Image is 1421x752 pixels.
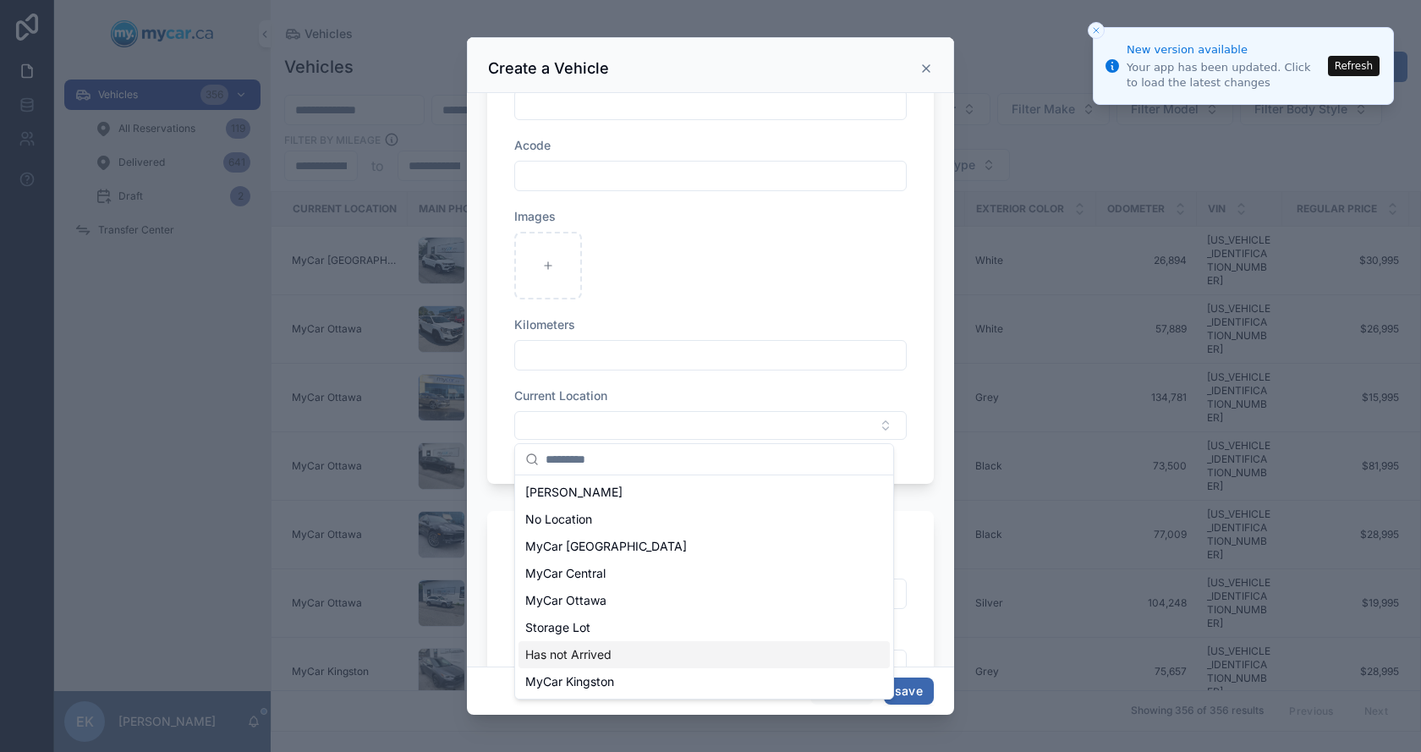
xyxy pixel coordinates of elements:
span: Storage Lot [525,619,590,636]
span: No Location [525,511,592,528]
span: Kilometers [514,317,575,332]
div: Suggestions [515,475,893,699]
h3: Create a Vehicle [488,58,609,79]
button: Refresh [1328,56,1380,76]
div: Your app has been updated. Click to load the latest changes [1127,60,1323,91]
button: Close toast [1088,22,1105,39]
button: Select Button [514,411,907,440]
span: Acode [514,138,551,152]
span: MyCar Kingston [525,673,614,690]
span: MyCar Central [525,565,606,582]
span: Images [514,209,556,223]
button: save [884,678,934,705]
span: [PERSON_NAME] [525,484,623,501]
span: Has not Arrived [525,646,612,663]
span: Current Location [514,388,607,403]
span: MyCar Ottawa [525,592,606,609]
div: New version available [1127,41,1323,58]
span: MyCar [GEOGRAPHIC_DATA] [525,538,687,555]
